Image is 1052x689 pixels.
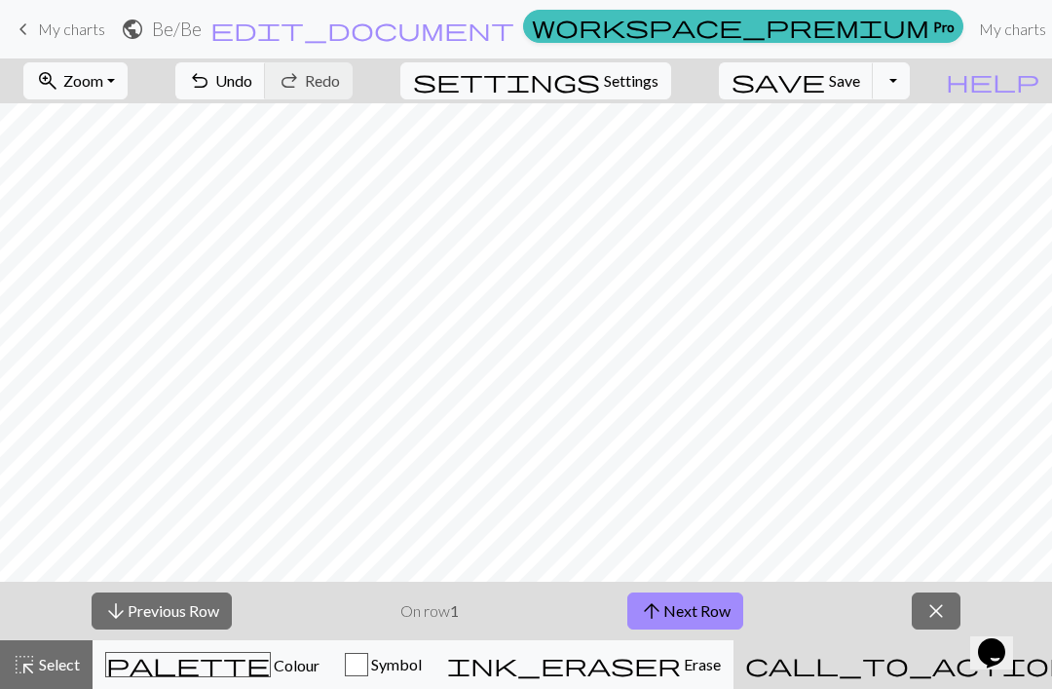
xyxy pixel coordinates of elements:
[23,62,128,99] button: Zoom
[104,597,128,625] span: arrow_downward
[93,640,332,689] button: Colour
[604,69,658,93] span: Settings
[36,67,59,95] span: zoom_in
[215,71,252,90] span: Undo
[732,67,825,95] span: save
[368,655,422,673] span: Symbol
[400,62,671,99] button: SettingsSettings
[152,18,202,40] h2: Be / Be
[681,655,721,673] span: Erase
[924,597,948,625] span: close
[946,67,1039,95] span: help
[413,67,600,95] span: settings
[38,19,105,38] span: My charts
[627,593,743,630] button: Next Row
[210,16,514,43] span: edit_document
[13,651,36,678] span: highlight_alt
[829,71,860,90] span: Save
[332,640,434,689] button: Symbol
[121,16,144,43] span: public
[92,593,232,630] button: Previous Row
[12,13,105,46] a: My charts
[63,71,103,90] span: Zoom
[400,599,459,623] p: On row
[434,640,733,689] button: Erase
[271,656,319,674] span: Colour
[175,62,266,99] button: Undo
[447,651,681,678] span: ink_eraser
[12,16,35,43] span: keyboard_arrow_left
[413,69,600,93] i: Settings
[523,10,963,43] a: Pro
[450,601,459,620] strong: 1
[106,651,270,678] span: palette
[36,655,80,673] span: Select
[532,13,929,40] span: workspace_premium
[719,62,874,99] button: Save
[970,611,1033,670] iframe: chat widget
[640,597,663,625] span: arrow_upward
[188,67,211,95] span: undo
